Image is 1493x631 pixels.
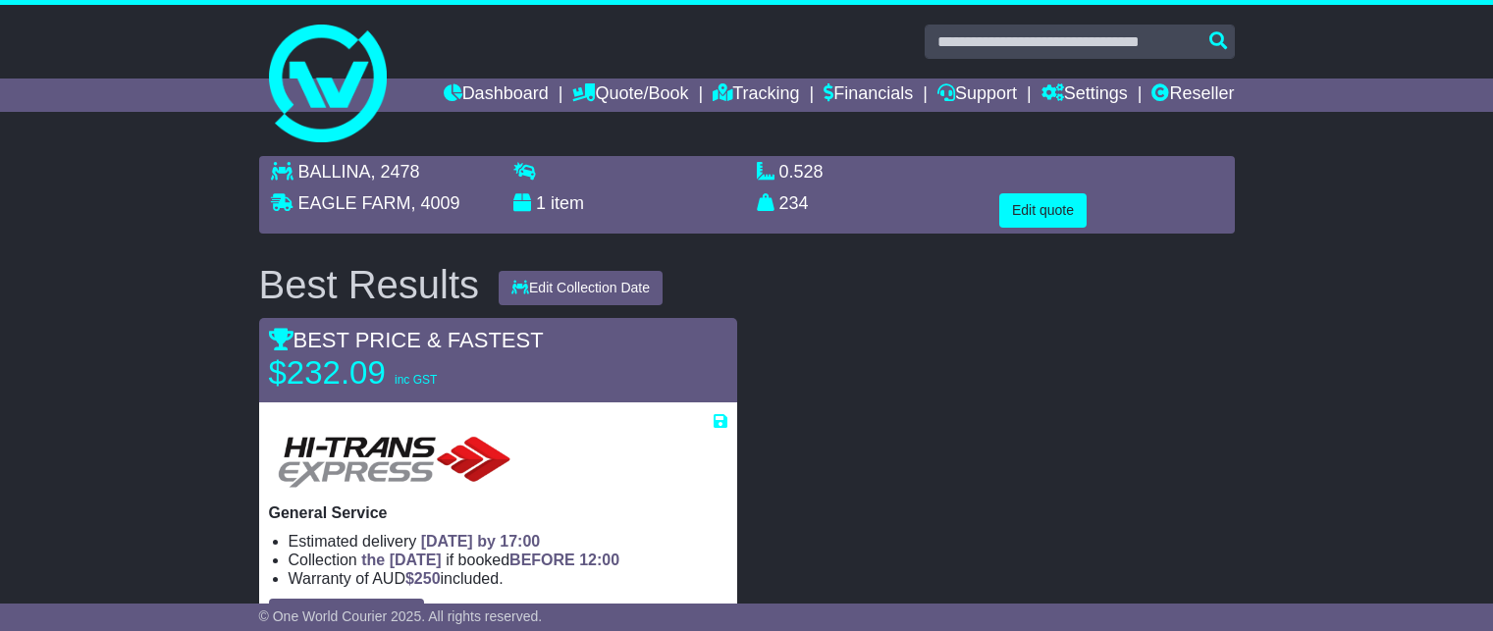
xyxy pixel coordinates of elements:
span: , 2478 [371,162,420,182]
span: if booked [361,552,619,568]
span: © One World Courier 2025. All rights reserved. [259,608,543,624]
span: BEFORE [509,552,575,568]
span: inc GST [395,373,437,387]
button: Edit quote [999,193,1087,228]
li: Collection [289,551,727,569]
span: 0.528 [779,162,824,182]
span: $ [405,570,441,587]
img: HiTrans: General Service [269,431,520,494]
li: Warranty of AUD included. [289,569,727,588]
span: BEST PRICE & FASTEST [269,328,544,352]
span: 250 [414,570,441,587]
span: , 4009 [411,193,460,213]
span: 234 [779,193,809,213]
span: BALLINA [298,162,371,182]
li: Estimated delivery [289,532,727,551]
a: Reseller [1151,79,1234,112]
a: Settings [1041,79,1128,112]
a: Dashboard [444,79,549,112]
span: [DATE] by 17:00 [421,533,541,550]
a: Financials [824,79,913,112]
p: General Service [269,503,727,522]
a: Tracking [713,79,799,112]
p: $232.09 [269,353,514,393]
a: Quote/Book [572,79,688,112]
span: the [DATE] [361,552,441,568]
div: Best Results [249,263,490,306]
span: 1 [536,193,546,213]
a: Support [937,79,1017,112]
span: EAGLE FARM [298,193,411,213]
span: 12:00 [579,552,619,568]
span: item [551,193,584,213]
button: Edit Collection Date [499,271,663,305]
